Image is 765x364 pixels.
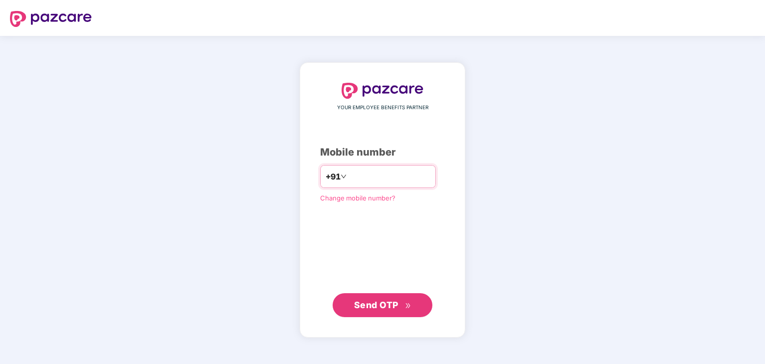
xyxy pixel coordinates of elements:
[10,11,92,27] img: logo
[405,303,411,309] span: double-right
[342,83,423,99] img: logo
[341,174,347,180] span: down
[333,293,432,317] button: Send OTPdouble-right
[320,145,445,160] div: Mobile number
[354,300,398,310] span: Send OTP
[320,194,395,202] a: Change mobile number?
[326,171,341,183] span: +91
[337,104,428,112] span: YOUR EMPLOYEE BENEFITS PARTNER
